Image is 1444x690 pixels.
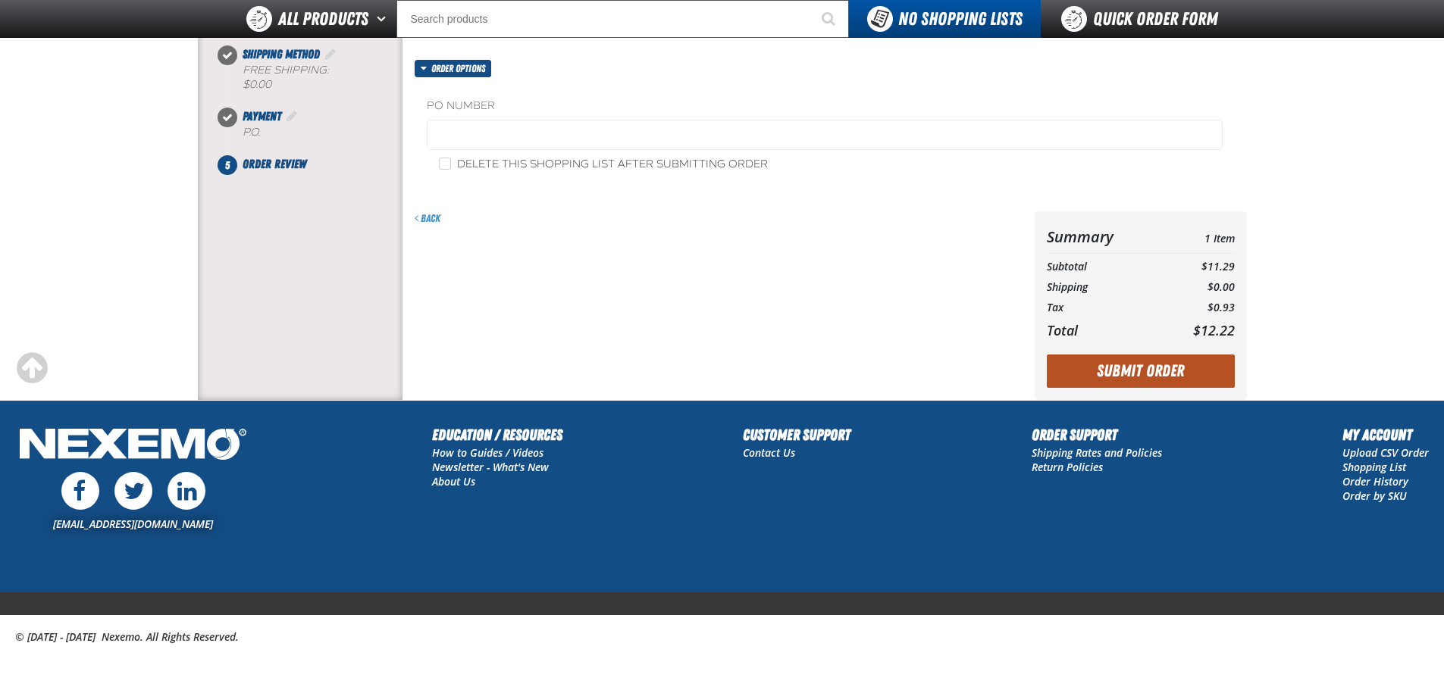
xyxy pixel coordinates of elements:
div: Scroll to the top [15,351,49,385]
a: Return Policies [1032,460,1103,474]
li: Payment. Step 4 of 5. Completed [227,108,403,155]
a: Back [415,212,440,224]
th: Summary [1047,223,1163,250]
input: Delete this shopping list after submitting order [439,158,451,170]
li: Shipping Method. Step 3 of 5. Completed [227,45,403,108]
td: 1 Item [1162,223,1234,250]
span: No Shopping Lists [898,8,1023,30]
li: Order Review. Step 5 of 5. Not Completed [227,155,403,173]
span: Order options [431,60,491,77]
td: $0.00 [1162,277,1234,298]
a: Order by SKU [1342,489,1407,503]
a: Shipping Rates and Policies [1032,445,1162,460]
a: About Us [432,474,475,489]
a: Edit Shipping Method [323,47,338,61]
td: $11.29 [1162,257,1234,277]
a: How to Guides / Videos [432,445,543,460]
span: 5 [218,155,237,175]
a: Shopping List [1342,460,1406,474]
div: P.O. [243,126,403,140]
strong: $0.00 [243,78,271,91]
th: Total [1047,318,1163,342]
a: Newsletter - What's New [432,460,549,474]
span: Payment [243,109,281,123]
button: Submit Order [1047,354,1235,388]
label: Delete this shopping list after submitting order [439,158,768,172]
div: Free Shipping: [243,64,403,92]
button: Order options [415,60,492,77]
th: Tax [1047,298,1163,318]
span: Shipping Method [243,47,320,61]
img: Nexemo Logo [15,423,251,468]
th: Shipping [1047,277,1163,298]
span: $12.22 [1193,321,1235,339]
td: $0.93 [1162,298,1234,318]
h2: Order Support [1032,423,1162,446]
label: PO Number [427,99,1223,114]
h2: Customer Support [743,423,850,446]
a: [EMAIL_ADDRESS][DOMAIN_NAME] [53,517,213,531]
h2: Education / Resources [432,423,562,446]
th: Subtotal [1047,257,1163,277]
span: All Products [278,5,368,33]
a: Contact Us [743,445,795,460]
a: Edit Payment [284,109,299,123]
a: Upload CSV Order [1342,445,1429,460]
a: Order History [1342,474,1408,489]
h2: My Account [1342,423,1429,446]
span: Order Review [243,157,306,171]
